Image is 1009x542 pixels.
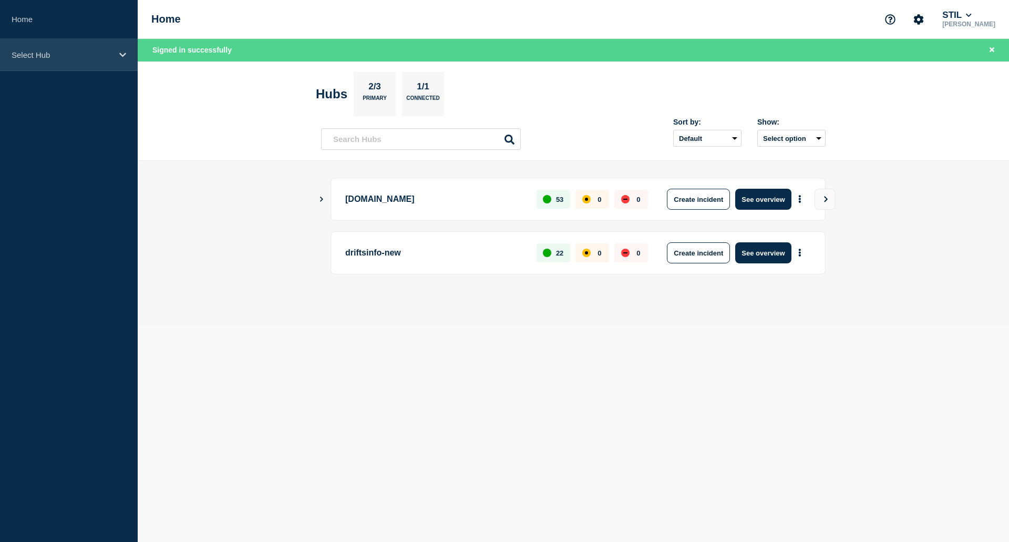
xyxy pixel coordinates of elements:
[345,189,524,210] p: [DOMAIN_NAME]
[940,10,973,21] button: STIL
[345,242,524,263] p: driftsinfo-new
[673,130,742,147] select: Sort by
[735,189,791,210] button: See overview
[757,118,826,126] div: Show:
[598,249,601,257] p: 0
[582,249,591,257] div: affected
[621,249,630,257] div: down
[598,196,601,203] p: 0
[815,189,836,210] button: View
[151,13,181,25] h1: Home
[413,81,434,95] p: 1/1
[985,44,998,56] button: Close banner
[667,189,730,210] button: Create incident
[879,8,901,30] button: Support
[543,249,551,257] div: up
[12,50,112,59] p: Select Hub
[908,8,930,30] button: Account settings
[363,95,387,106] p: Primary
[406,95,439,106] p: Connected
[365,81,385,95] p: 2/3
[543,195,551,203] div: up
[321,128,521,150] input: Search Hubs
[316,87,347,101] h2: Hubs
[636,196,640,203] p: 0
[636,249,640,257] p: 0
[757,130,826,147] button: Select option
[667,242,730,263] button: Create incident
[673,118,742,126] div: Sort by:
[940,21,997,28] p: [PERSON_NAME]
[621,195,630,203] div: down
[319,196,324,203] button: Show Connected Hubs
[556,249,563,257] p: 22
[735,242,791,263] button: See overview
[152,46,232,54] span: Signed in successfully
[793,190,807,209] button: More actions
[582,195,591,203] div: affected
[793,243,807,263] button: More actions
[556,196,563,203] p: 53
